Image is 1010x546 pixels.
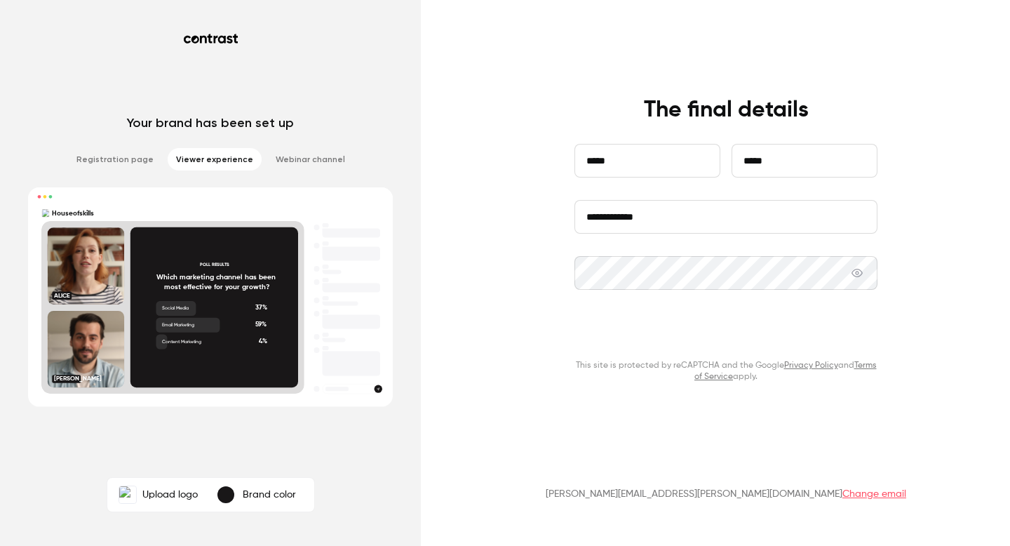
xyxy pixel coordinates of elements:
[206,481,311,509] button: Brand color
[243,488,296,502] p: Brand color
[68,148,162,171] li: Registration page
[842,489,906,499] a: Change email
[119,486,136,503] img: Houseofskills
[644,96,809,124] h4: The final details
[784,361,838,370] a: Privacy Policy
[168,148,262,171] li: Viewer experience
[574,315,877,349] button: Continue
[546,487,906,501] p: [PERSON_NAME][EMAIL_ADDRESS][PERSON_NAME][DOMAIN_NAME]
[127,114,294,131] p: Your brand has been set up
[110,481,206,509] label: HouseofskillsUpload logo
[267,148,353,171] li: Webinar channel
[574,360,877,382] p: This site is protected by reCAPTCHA and the Google and apply.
